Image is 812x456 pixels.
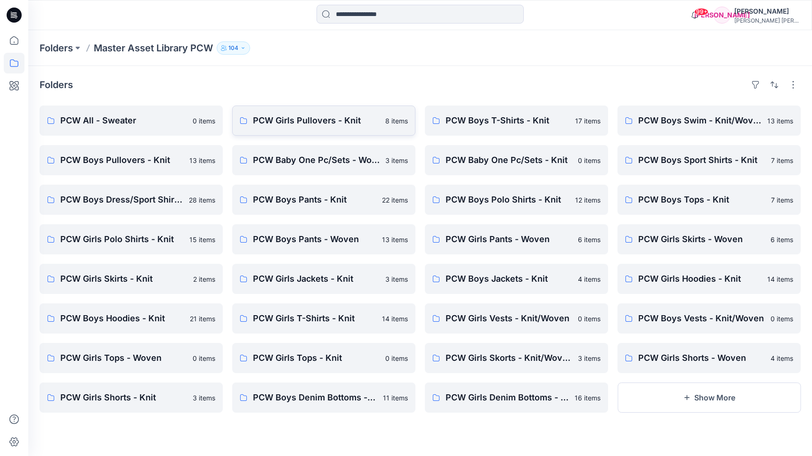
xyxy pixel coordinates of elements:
[60,312,184,325] p: PCW Boys Hoodies - Knit
[40,185,223,215] a: PCW Boys Dress/Sport Shirts - Woven28 items
[617,224,801,254] a: PCW Girls Skirts - Woven6 items
[638,312,765,325] p: PCW Boys Vests - Knit/Woven
[446,272,572,285] p: PCW Boys Jackets - Knit
[232,224,415,254] a: PCW Boys Pants - Woven13 items
[232,303,415,334] a: PCW Girls T-Shirts - Knit14 items
[40,343,223,373] a: PCW Girls Tops - Woven0 items
[446,114,569,127] p: PCW Boys T-Shirts - Knit
[253,351,380,365] p: PCW Girls Tops - Knit
[617,145,801,175] a: PCW Boys Sport Shirts - Knit7 items
[714,7,731,24] div: [PERSON_NAME]
[253,114,380,127] p: PCW Girls Pullovers - Knit
[638,193,765,206] p: PCW Boys Tops - Knit
[385,116,408,126] p: 8 items
[383,393,408,403] p: 11 items
[253,312,376,325] p: PCW Girls T-Shirts - Knit
[638,154,765,167] p: PCW Boys Sport Shirts - Knit
[60,391,187,404] p: PCW Girls Shorts - Knit
[638,233,765,246] p: PCW Girls Skirts - Woven
[60,351,187,365] p: PCW Girls Tops - Woven
[40,303,223,334] a: PCW Boys Hoodies - Knit21 items
[638,272,762,285] p: PCW Girls Hoodies - Knit
[232,264,415,294] a: PCW Girls Jackets - Knit3 items
[253,193,376,206] p: PCW Boys Pants - Knit
[382,195,408,205] p: 22 items
[40,224,223,254] a: PCW Girls Polo Shirts - Knit15 items
[617,383,801,413] button: Show More
[60,154,184,167] p: PCW Boys Pullovers - Knit
[771,155,793,165] p: 7 items
[60,233,184,246] p: PCW Girls Polo Shirts - Knit
[446,391,569,404] p: PCW Girls Denim Bottoms - Woven
[253,154,380,167] p: PCW Baby One Pc/Sets - Woven
[40,383,223,413] a: PCW Girls Shorts - Knit3 items
[578,155,601,165] p: 0 items
[578,314,601,324] p: 0 items
[425,343,608,373] a: PCW Girls Skorts - Knit/Woven3 items
[425,303,608,334] a: PCW Girls Vests - Knit/Woven0 items
[734,17,800,24] div: [PERSON_NAME] [PERSON_NAME]
[382,314,408,324] p: 14 items
[578,353,601,363] p: 3 items
[60,193,183,206] p: PCW Boys Dress/Sport Shirts - Woven
[617,264,801,294] a: PCW Girls Hoodies - Knit14 items
[425,224,608,254] a: PCW Girls Pants - Woven6 items
[253,233,376,246] p: PCW Boys Pants - Woven
[446,154,572,167] p: PCW Baby One Pc/Sets - Knit
[385,274,408,284] p: 3 items
[232,383,415,413] a: PCW Boys Denim Bottoms - Woven11 items
[771,314,793,324] p: 0 items
[253,391,377,404] p: PCW Boys Denim Bottoms - Woven
[425,264,608,294] a: PCW Boys Jackets - Knit4 items
[578,274,601,284] p: 4 items
[385,155,408,165] p: 3 items
[217,41,250,55] button: 104
[638,114,762,127] p: PCW Boys Swim - Knit/Woven
[771,235,793,244] p: 6 items
[193,116,215,126] p: 0 items
[94,41,213,55] p: Master Asset Library PCW
[60,272,187,285] p: PCW Girls Skirts - Knit
[425,383,608,413] a: PCW Girls Denim Bottoms - Woven16 items
[40,79,73,90] h4: Folders
[446,351,572,365] p: PCW Girls Skorts - Knit/Woven
[617,303,801,334] a: PCW Boys Vests - Knit/Woven0 items
[638,351,765,365] p: PCW Girls Shorts - Woven
[446,312,572,325] p: PCW Girls Vests - Knit/Woven
[617,185,801,215] a: PCW Boys Tops - Knit7 items
[694,8,708,16] span: 99+
[446,233,572,246] p: PCW Girls Pants - Woven
[40,41,73,55] a: Folders
[189,155,215,165] p: 13 items
[575,393,601,403] p: 16 items
[425,106,608,136] a: PCW Boys T-Shirts - Knit17 items
[60,114,187,127] p: PCW All - Sweater
[193,353,215,363] p: 0 items
[40,145,223,175] a: PCW Boys Pullovers - Knit13 items
[232,185,415,215] a: PCW Boys Pants - Knit22 items
[617,343,801,373] a: PCW Girls Shorts - Woven4 items
[193,393,215,403] p: 3 items
[578,235,601,244] p: 6 items
[253,272,380,285] p: PCW Girls Jackets - Knit
[190,314,215,324] p: 21 items
[382,235,408,244] p: 13 items
[232,343,415,373] a: PCW Girls Tops - Knit0 items
[425,185,608,215] a: PCW Boys Polo Shirts - Knit12 items
[385,353,408,363] p: 0 items
[232,145,415,175] a: PCW Baby One Pc/Sets - Woven3 items
[228,43,238,53] p: 104
[575,195,601,205] p: 12 items
[232,106,415,136] a: PCW Girls Pullovers - Knit8 items
[193,274,215,284] p: 2 items
[189,235,215,244] p: 15 items
[771,353,793,363] p: 4 items
[446,193,569,206] p: PCW Boys Polo Shirts - Knit
[617,106,801,136] a: PCW Boys Swim - Knit/Woven13 items
[40,106,223,136] a: PCW All - Sweater0 items
[575,116,601,126] p: 17 items
[734,6,800,17] div: [PERSON_NAME]
[771,195,793,205] p: 7 items
[40,264,223,294] a: PCW Girls Skirts - Knit2 items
